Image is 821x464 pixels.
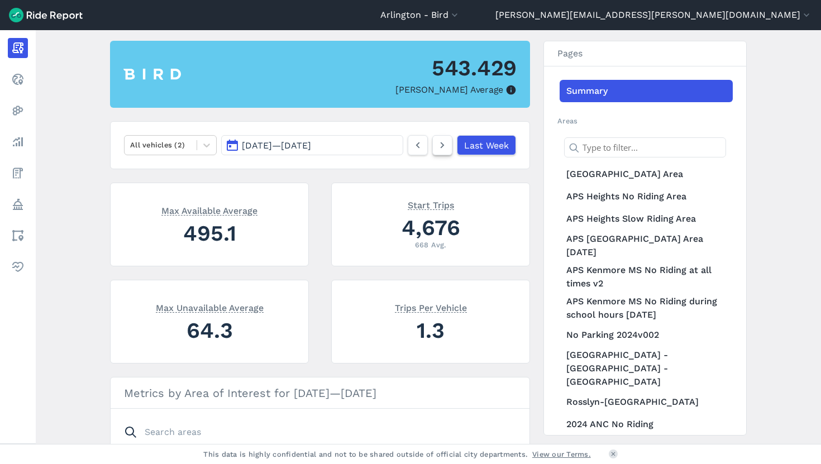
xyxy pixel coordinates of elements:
[560,261,733,293] a: APS Kenmore MS No Riding at all times v2
[161,204,257,216] span: Max Available Average
[221,135,403,155] button: [DATE]—[DATE]
[446,443,516,461] span: Morning Deployment
[432,52,517,83] div: 543.429
[8,38,28,58] a: Report
[345,212,516,243] div: 4,676
[8,194,28,214] a: Policy
[544,41,746,66] h3: Pages
[395,302,467,313] span: Trips Per Vehicle
[8,132,28,152] a: Analyze
[560,293,733,324] a: APS Kenmore MS No Riding during school hours [DATE]
[345,240,516,250] div: 668 Avg.
[8,226,28,246] a: Areas
[242,140,311,151] span: [DATE] — [DATE]
[123,69,181,80] img: Bird
[560,324,733,346] a: No Parking 2024v002
[557,116,733,126] h2: Areas
[124,218,295,248] div: 495.1
[446,443,516,463] button: Morning Deployment
[111,377,529,409] h3: Metrics by Area of Interest for [DATE]—[DATE]
[9,8,83,22] img: Ride Report
[117,422,509,442] input: Search areas
[408,199,454,210] span: Start Trips
[560,80,733,102] a: Summary
[8,69,28,89] a: Realtime
[345,315,516,346] div: 1.3
[124,315,295,346] div: 64.3
[380,8,460,22] button: Arlington - Bird
[560,230,733,261] a: APS [GEOGRAPHIC_DATA] Area [DATE]
[395,83,517,97] div: [PERSON_NAME] Average
[564,137,726,157] input: Type to filter...
[156,302,264,313] span: Max Unavailable Average
[560,163,733,185] a: [GEOGRAPHIC_DATA] Area
[560,391,733,413] a: Rosslyn-[GEOGRAPHIC_DATA]
[560,185,733,208] a: APS Heights No Riding Area
[8,163,28,183] a: Fees
[532,449,591,460] a: View our Terms.
[457,135,516,155] a: Last Week
[560,413,733,436] a: 2024 ANC No Riding
[560,346,733,391] a: [GEOGRAPHIC_DATA] - [GEOGRAPHIC_DATA] - [GEOGRAPHIC_DATA]
[8,257,28,277] a: Health
[8,101,28,121] a: Heatmaps
[495,8,812,22] button: [PERSON_NAME][EMAIL_ADDRESS][PERSON_NAME][DOMAIN_NAME]
[560,208,733,230] a: APS Heights Slow Riding Area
